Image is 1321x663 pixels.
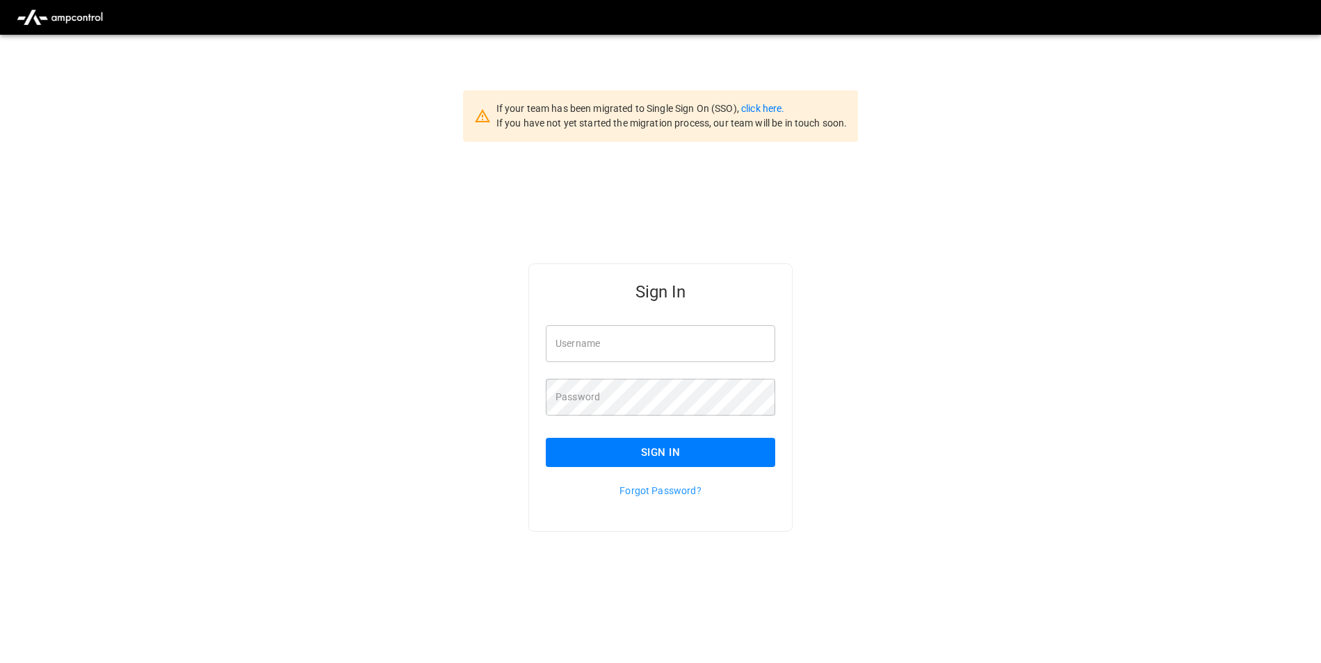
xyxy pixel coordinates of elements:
[546,484,775,498] p: Forgot Password?
[546,281,775,303] h5: Sign In
[11,4,108,31] img: ampcontrol.io logo
[496,103,741,114] span: If your team has been migrated to Single Sign On (SSO),
[546,438,775,467] button: Sign In
[496,117,848,129] span: If you have not yet started the migration process, our team will be in touch soon.
[741,103,784,114] a: click here.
